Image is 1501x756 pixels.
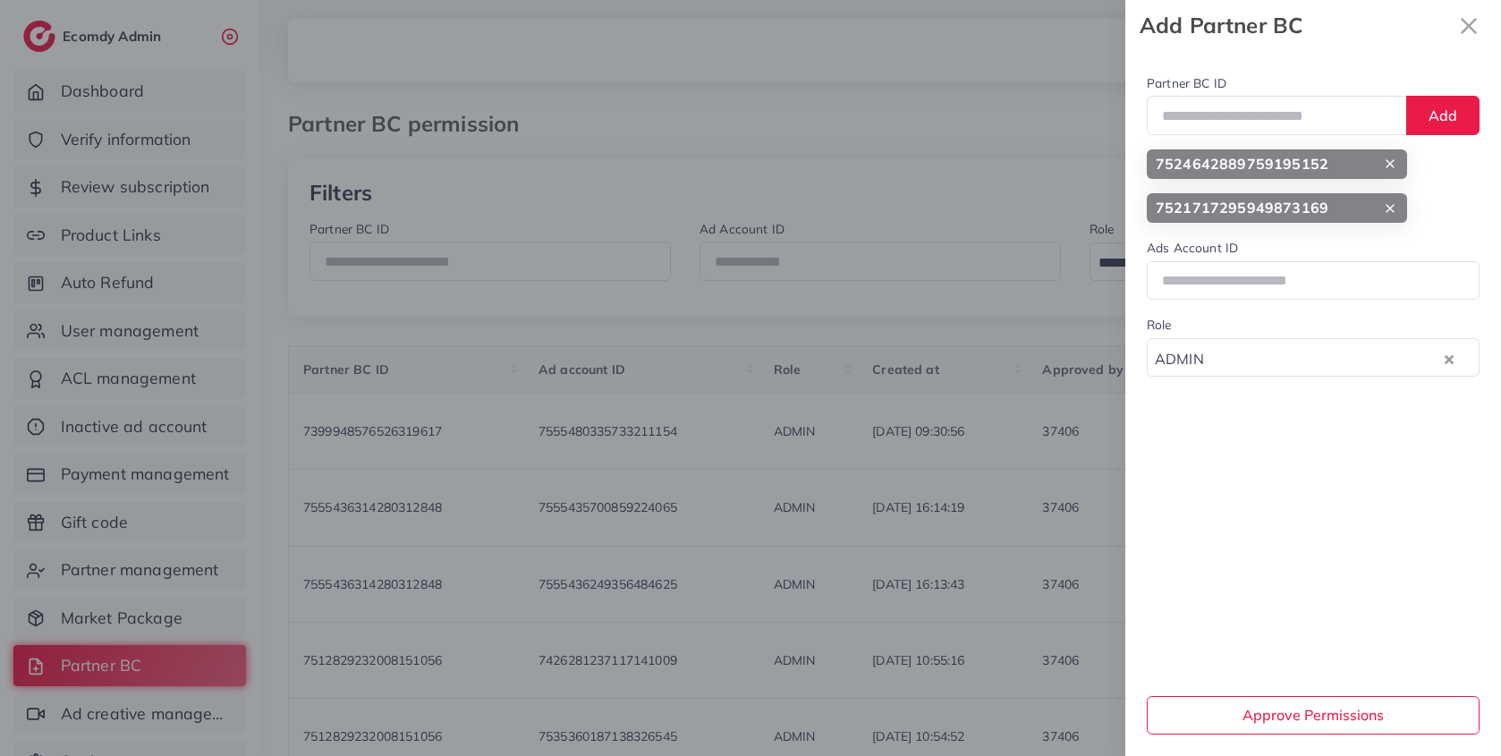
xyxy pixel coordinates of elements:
[1451,7,1487,44] button: Close
[1451,8,1487,44] svg: x
[1156,198,1328,218] strong: 7521717295949873169
[1242,706,1384,724] span: Approve Permissions
[1156,154,1328,174] strong: 7524642889759195152
[1147,338,1480,377] div: Search for option
[1147,696,1480,735] button: Approve Permissions
[1209,345,1440,373] input: Search for option
[1147,74,1226,92] label: Partner BC ID
[1147,316,1172,334] label: Role
[1140,10,1451,41] strong: Add Partner BC
[1445,348,1454,369] button: Clear Selected
[1147,239,1238,257] label: Ads Account ID
[1406,96,1480,134] button: Add
[1151,346,1208,373] span: ADMIN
